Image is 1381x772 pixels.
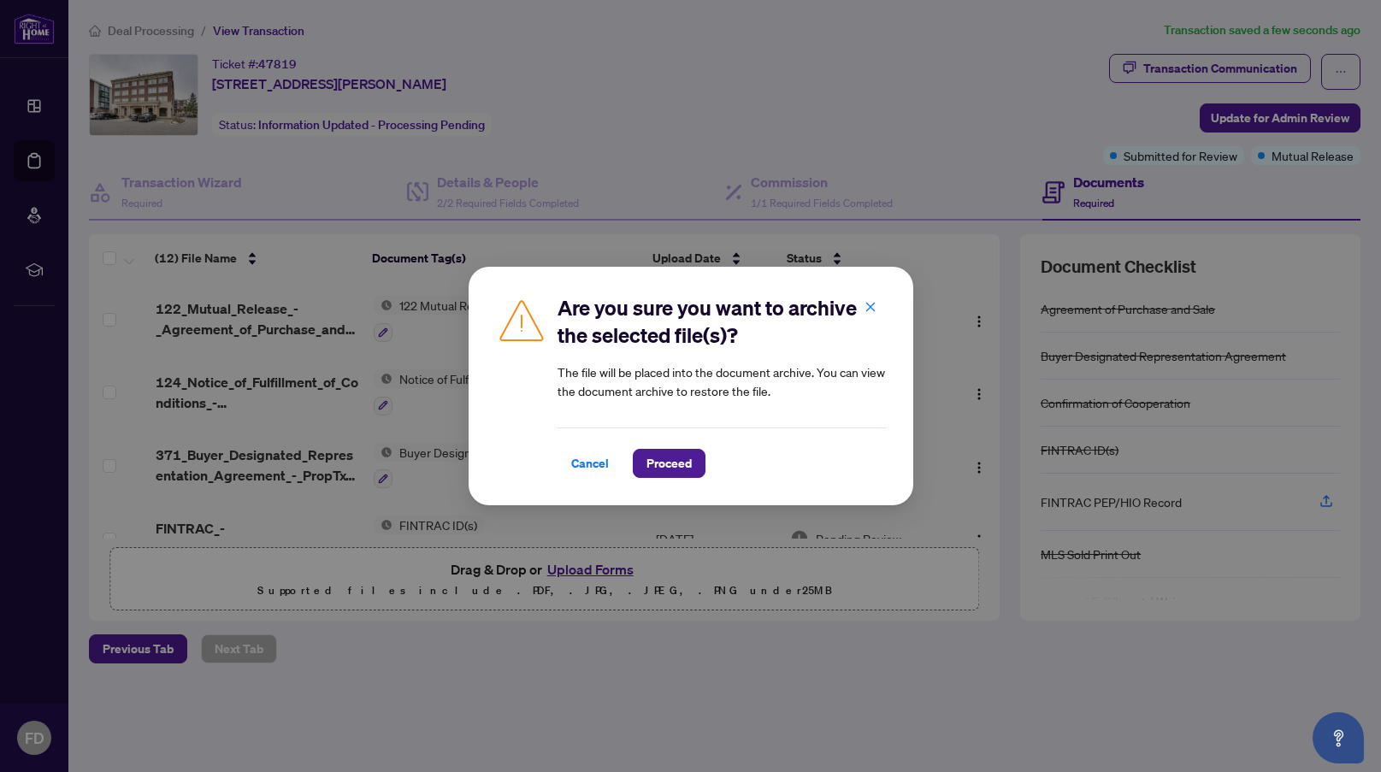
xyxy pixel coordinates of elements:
[558,362,886,400] article: The file will be placed into the document archive. You can view the document archive to restore t...
[558,294,886,349] h2: Are you sure you want to archive the selected file(s)?
[633,449,705,478] button: Proceed
[571,450,609,477] span: Cancel
[865,301,876,313] span: close
[558,449,623,478] button: Cancel
[646,450,692,477] span: Proceed
[496,294,547,345] img: Caution Icon
[1313,712,1364,763] button: Open asap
